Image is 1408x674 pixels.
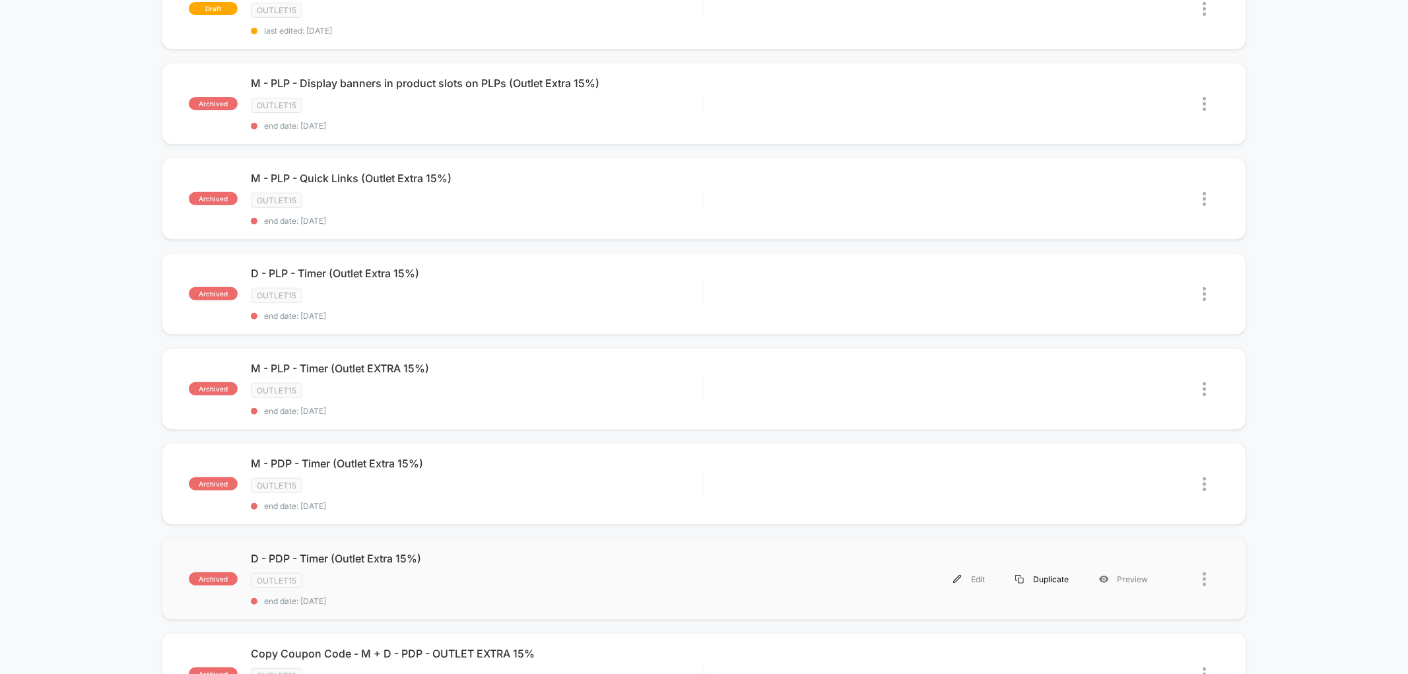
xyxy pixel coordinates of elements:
[1203,382,1206,396] img: close
[251,311,703,321] span: end date: [DATE]
[251,596,703,606] span: end date: [DATE]
[251,383,302,398] span: OUTLET15
[1084,564,1163,594] div: Preview
[1203,192,1206,206] img: close
[251,478,302,493] span: OUTLET15
[251,3,302,18] span: OUTLET15
[251,77,703,90] span: M - PLP - Display banners in product slots on PLPs (Outlet Extra 15%)
[189,477,238,490] span: archived
[251,362,703,375] span: M - PLP - Timer (Outlet EXTRA 15%)
[189,192,238,205] span: archived
[1203,2,1206,16] img: close
[251,216,703,226] span: end date: [DATE]
[251,193,302,208] span: OUTLET15
[953,575,962,584] img: menu
[251,267,703,280] span: D - PLP - Timer (Outlet Extra 15%)
[251,172,703,185] span: M - PLP - Quick Links (Outlet Extra 15%)
[189,572,238,586] span: archived
[938,564,1000,594] div: Edit
[251,573,302,588] span: OUTLET15
[189,2,238,15] span: draft
[251,647,703,660] span: Copy Coupon Code - M + D - PDP - OUTLET EXTRA 15%
[251,552,703,565] span: D - PDP - Timer (Outlet Extra 15%)
[1203,97,1206,111] img: close
[251,457,703,470] span: M - PDP - Timer (Outlet Extra 15%)
[189,287,238,300] span: archived
[1015,575,1024,584] img: menu
[251,501,703,511] span: end date: [DATE]
[251,406,703,416] span: end date: [DATE]
[251,288,302,303] span: OUTLET15
[1203,572,1206,586] img: close
[1000,564,1084,594] div: Duplicate
[251,26,703,36] span: last edited: [DATE]
[1203,477,1206,491] img: close
[251,121,703,131] span: end date: [DATE]
[1203,287,1206,301] img: close
[189,382,238,395] span: archived
[189,97,238,110] span: archived
[251,98,302,113] span: OUTLET15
